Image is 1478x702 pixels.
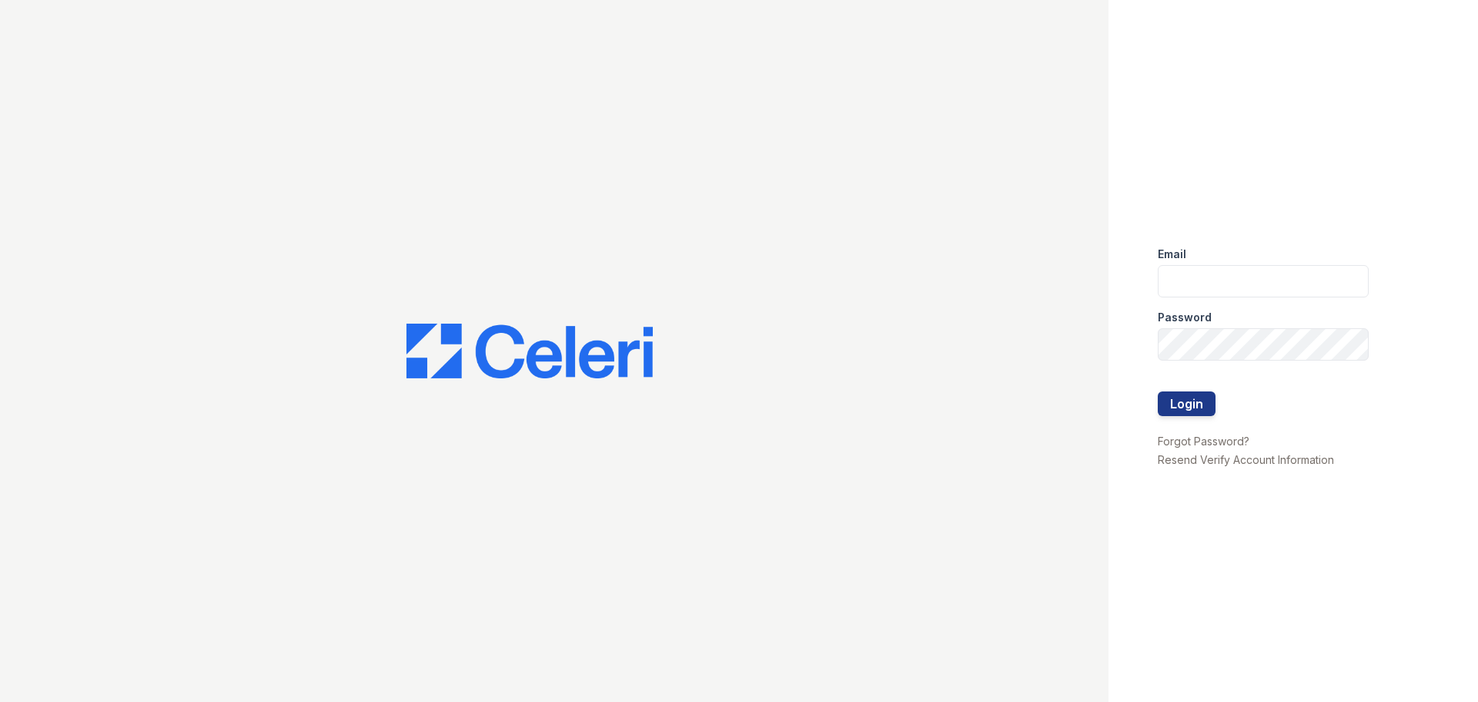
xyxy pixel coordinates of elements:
[1158,247,1186,262] label: Email
[1158,310,1212,325] label: Password
[1158,435,1249,448] a: Forgot Password?
[1158,453,1334,466] a: Resend Verify Account Information
[406,324,653,379] img: CE_Logo_Blue-a8612792a0a2168367f1c8372b55b34899dd931a85d93a1a3d3e32e68fde9ad4.png
[1158,391,1216,416] button: Login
